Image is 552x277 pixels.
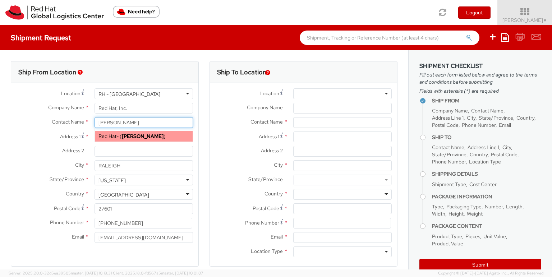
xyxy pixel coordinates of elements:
[491,151,517,158] span: Postal Code
[471,107,503,114] span: Contact Name
[259,90,279,97] span: Location
[5,5,104,20] img: rh-logistics-00dfa346123c4ec078e1.svg
[432,203,443,210] span: Type
[470,151,488,158] span: Country
[432,233,462,240] span: Product Type
[502,17,547,23] span: [PERSON_NAME]
[432,194,541,199] h4: Package Information
[432,107,468,114] span: Company Name
[448,211,464,217] span: Height
[432,135,541,140] h4: Ship To
[95,131,193,142] div: - ( )
[113,6,160,18] button: Need help?
[245,220,279,226] span: Phone Number
[458,6,491,19] button: Logout
[259,133,279,140] span: Address 1
[465,233,480,240] span: Pieces
[251,248,283,254] span: Location Type
[468,144,499,151] span: Address Line 1
[253,205,279,212] span: Postal Code
[462,122,496,128] span: Phone Number
[9,271,112,276] span: Server: 2025.20.0-32d5ea39505
[479,115,513,121] span: State/Province
[50,219,84,226] span: Phone Number
[98,133,116,139] span: Red Hat
[18,69,76,76] h3: Ship From Location
[98,91,160,98] div: RH - [GEOGRAPHIC_DATA]
[271,234,283,240] span: Email
[446,203,482,210] span: Packaging Type
[485,203,503,210] span: Number
[66,190,84,197] span: Country
[432,181,466,188] span: Shipment Type
[274,162,283,168] span: City
[419,71,541,86] span: Fill out each form listed below and agree to the terms and conditions before submitting
[419,63,541,69] h3: Shipment Checklist
[98,191,149,198] div: [GEOGRAPHIC_DATA]
[113,271,203,276] span: Client: 2025.18.0-fd567a5
[248,176,283,183] span: State/Province
[432,223,541,229] h4: Package Content
[432,158,466,165] span: Phone Number
[469,158,501,165] span: Location Type
[516,115,534,121] span: Country
[467,115,475,121] span: City
[432,144,464,151] span: Contact Name
[432,115,464,121] span: Address Line 1
[543,18,547,23] span: ▼
[61,90,80,97] span: Location
[264,190,283,197] span: Country
[52,119,84,125] span: Contact Name
[75,162,84,168] span: City
[506,203,523,210] span: Length
[469,181,497,188] span: Cost Center
[250,119,283,125] span: Contact Name
[60,133,80,140] span: Address 1
[419,87,541,94] span: Fields with asterisks (*) are required
[247,104,283,111] span: Company Name
[217,69,266,76] h3: Ship To Location
[432,151,466,158] span: State/Province
[438,271,543,276] span: Copyright © [DATE]-[DATE] Agistix Inc., All Rights Reserved
[432,240,463,247] span: Product Value
[419,259,541,271] button: Submit
[300,31,479,45] input: Shipment, Tracking or Reference Number (at least 4 chars)
[161,271,203,276] span: master, [DATE] 10:01:07
[72,234,84,240] span: Email
[261,147,283,154] span: Address 2
[122,133,164,139] strong: [PERSON_NAME]
[98,177,126,184] div: [US_STATE]
[71,271,112,276] span: master, [DATE] 10:18:31
[432,211,445,217] span: Width
[48,104,84,111] span: Company Name
[432,171,541,177] h4: Shipping Details
[483,233,506,240] span: Unit Value
[54,205,80,212] span: Postal Code
[11,34,71,42] h4: Shipment Request
[62,147,84,154] span: Address 2
[502,144,511,151] span: City
[432,98,541,103] h4: Ship From
[467,211,483,217] span: Weight
[499,122,511,128] span: Email
[50,176,84,183] span: State/Province
[432,122,459,128] span: Postal Code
